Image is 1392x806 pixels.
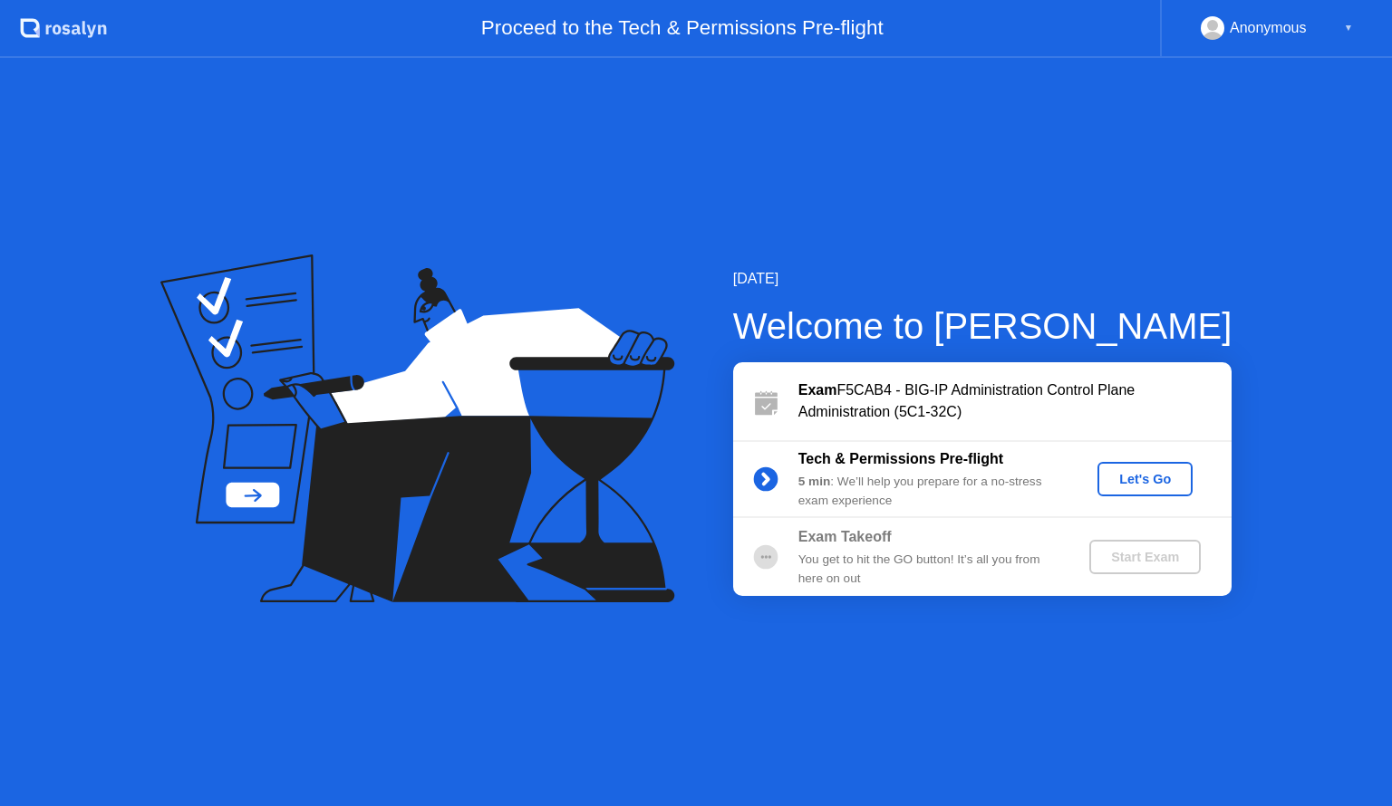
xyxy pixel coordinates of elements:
div: Anonymous [1230,16,1307,40]
div: : We’ll help you prepare for a no-stress exam experience [798,473,1059,510]
div: You get to hit the GO button! It’s all you from here on out [798,551,1059,588]
div: F5CAB4 - BIG-IP Administration Control Plane Administration (5C1-32C) [798,379,1232,423]
div: Let's Go [1105,472,1185,486]
button: Start Exam [1089,540,1201,574]
b: Exam Takeoff [798,529,892,544]
div: Start Exam [1097,550,1194,564]
b: Tech & Permissions Pre-flight [798,451,1003,466]
b: 5 min [798,475,831,488]
button: Let's Go [1097,462,1193,496]
div: ▼ [1344,16,1353,40]
div: Welcome to [PERSON_NAME] [733,299,1232,353]
b: Exam [798,382,837,398]
div: [DATE] [733,268,1232,290]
